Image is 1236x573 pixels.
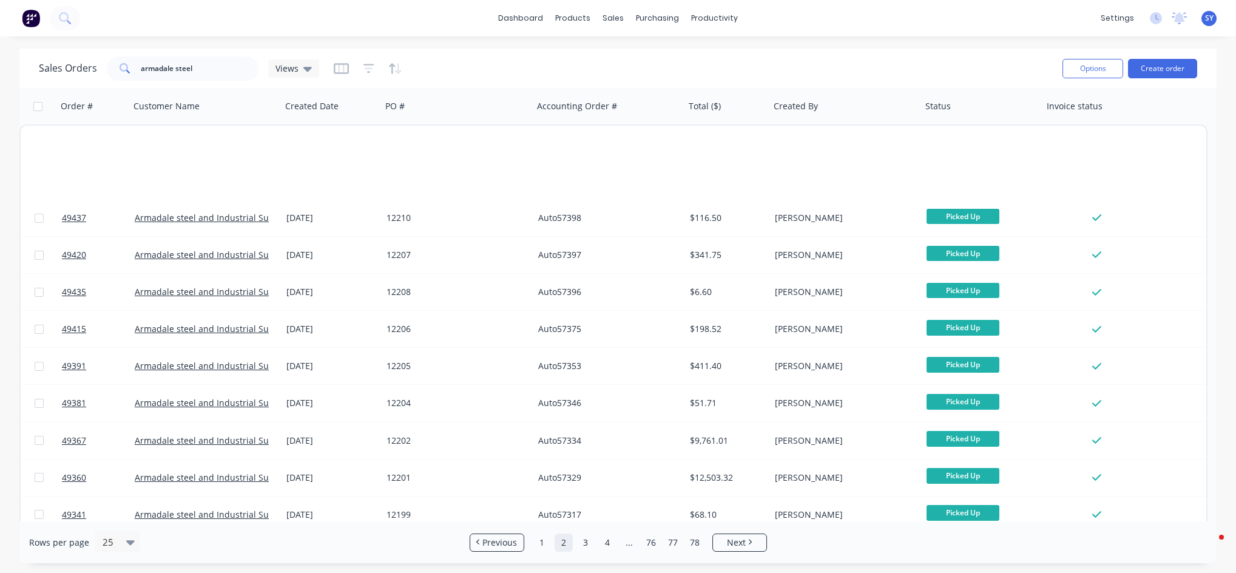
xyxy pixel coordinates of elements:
div: Status [925,100,951,112]
div: $198.52 [690,323,762,335]
div: [DATE] [286,360,377,372]
span: Rows per page [29,537,89,549]
span: Picked Up [927,209,999,224]
div: [DATE] [286,435,377,447]
div: products [549,9,596,27]
a: Armadale steel and Industrial Supplies [135,323,294,334]
a: Armadale steel and Industrial Supplies [135,509,294,520]
div: [PERSON_NAME] [775,397,910,409]
a: dashboard [492,9,549,27]
a: 49367 [62,422,135,459]
a: 49415 [62,311,135,347]
div: [PERSON_NAME] [775,323,910,335]
a: Armadale steel and Industrial Supplies [135,435,294,446]
span: Views [275,62,299,75]
a: 49435 [62,274,135,310]
div: [PERSON_NAME] [775,212,910,224]
div: [DATE] [286,472,377,484]
a: Armadale steel and Industrial Supplies [135,286,294,297]
span: Next [727,537,746,549]
a: Page 77 [664,534,682,552]
button: Create order [1128,59,1197,78]
div: $6.60 [690,286,762,298]
span: 49415 [62,323,86,335]
div: 12206 [387,323,521,335]
a: 49420 [62,237,135,273]
div: 12208 [387,286,521,298]
a: Armadale steel and Industrial Supplies [135,212,294,223]
div: Created By [774,100,818,112]
div: Invoice status [1047,100,1103,112]
div: Auto57396 [538,286,673,298]
span: Picked Up [927,431,999,446]
div: 12207 [387,249,521,261]
div: Auto57375 [538,323,673,335]
div: $68.10 [690,509,762,521]
div: 12204 [387,397,521,409]
ul: Pagination [465,534,772,552]
span: Picked Up [927,283,999,298]
a: Armadale steel and Industrial Supplies [135,249,294,260]
div: [PERSON_NAME] [775,249,910,261]
div: Auto57329 [538,472,673,484]
div: [PERSON_NAME] [775,360,910,372]
div: [DATE] [286,286,377,298]
div: sales [596,9,630,27]
span: 49367 [62,435,86,447]
a: Jump forward [620,534,638,552]
div: settings [1095,9,1140,27]
a: Next page [713,537,766,549]
a: 49391 [62,348,135,384]
div: [PERSON_NAME] [775,286,910,298]
div: Total ($) [689,100,721,112]
div: Auto57317 [538,509,673,521]
a: Page 1 [533,534,551,552]
a: Page 78 [686,534,704,552]
a: Armadale steel and Industrial Supplies [135,472,294,483]
div: Auto57346 [538,397,673,409]
div: [DATE] [286,212,377,224]
iframe: Intercom live chat [1195,532,1224,561]
div: $341.75 [690,249,762,261]
button: Options [1062,59,1123,78]
span: Picked Up [927,246,999,261]
div: Auto57397 [538,249,673,261]
div: 12205 [387,360,521,372]
span: Picked Up [927,505,999,520]
a: 49437 [62,200,135,236]
span: 49435 [62,286,86,298]
div: Customer Name [133,100,200,112]
img: Factory [22,9,40,27]
a: Page 76 [642,534,660,552]
div: [DATE] [286,249,377,261]
a: 49341 [62,497,135,533]
div: 12210 [387,212,521,224]
a: 49360 [62,459,135,496]
a: Armadale steel and Industrial Supplies [135,397,294,409]
span: 49381 [62,397,86,409]
div: PO # [385,100,405,112]
div: Order # [61,100,93,112]
div: [DATE] [286,397,377,409]
span: 49341 [62,509,86,521]
div: $411.40 [690,360,762,372]
h1: Sales Orders [39,63,97,74]
div: [PERSON_NAME] [775,435,910,447]
div: [DATE] [286,509,377,521]
span: Previous [482,537,517,549]
div: 12201 [387,472,521,484]
span: 49437 [62,212,86,224]
span: Picked Up [927,320,999,335]
a: 49381 [62,385,135,421]
span: Picked Up [927,394,999,409]
span: 49360 [62,472,86,484]
div: [PERSON_NAME] [775,509,910,521]
a: Previous page [470,537,524,549]
div: $116.50 [690,212,762,224]
div: 12199 [387,509,521,521]
span: Picked Up [927,357,999,372]
div: productivity [685,9,744,27]
div: [PERSON_NAME] [775,472,910,484]
span: SY [1205,13,1214,24]
div: purchasing [630,9,685,27]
